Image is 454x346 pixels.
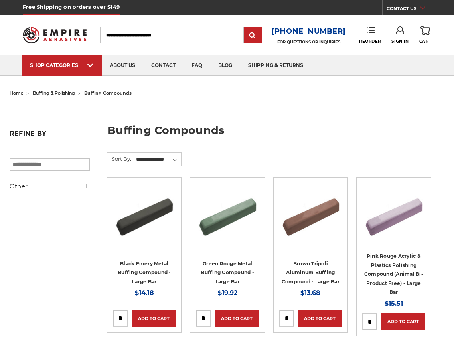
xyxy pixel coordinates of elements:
[359,26,381,43] a: Reorder
[132,310,176,327] a: Add to Cart
[84,90,132,96] span: buffing compounds
[271,40,346,45] p: FOR QUESTIONS OR INQUIRIES
[135,289,154,297] span: $14.18
[215,310,259,327] a: Add to Cart
[362,183,425,246] img: Pink Plastic Polishing Compound
[33,90,75,96] a: buffing & polishing
[23,23,87,48] img: Empire Abrasives
[359,39,381,44] span: Reorder
[118,261,171,285] a: Black Emery Metal Buffing Compound - Large Bar
[419,26,431,44] a: Cart
[102,55,143,76] a: about us
[201,261,254,285] a: Green Rouge Metal Buffing Compound - Large Bar
[364,253,423,295] a: Pink Rouge Acrylic & Plastics Polishing Compound (Animal Bi-Product Free) - Large Bar
[184,55,210,76] a: faq
[240,55,311,76] a: shipping & returns
[245,28,261,43] input: Submit
[387,4,431,15] a: CONTACT US
[385,300,403,307] span: $15.51
[135,154,181,166] select: Sort By:
[381,313,425,330] a: Add to Cart
[419,39,431,44] span: Cart
[282,261,340,285] a: Brown Tripoli Aluminum Buffing Compound - Large Bar
[210,55,240,76] a: blog
[279,183,342,246] img: Brown Tripoli Aluminum Buffing Compound
[218,289,237,297] span: $19.92
[10,90,24,96] a: home
[271,26,346,37] a: [PHONE_NUMBER]
[298,310,342,327] a: Add to Cart
[143,55,184,76] a: contact
[107,153,131,165] label: Sort By:
[10,130,90,142] h5: Refine by
[391,39,409,44] span: Sign In
[196,183,259,246] img: Green Rouge Aluminum Buffing Compound
[300,289,320,297] span: $13.68
[113,183,176,246] img: Black Stainless Steel Buffing Compound
[107,125,444,142] h1: buffing compounds
[30,62,94,68] div: SHOP CATEGORIES
[10,182,90,191] h5: Other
